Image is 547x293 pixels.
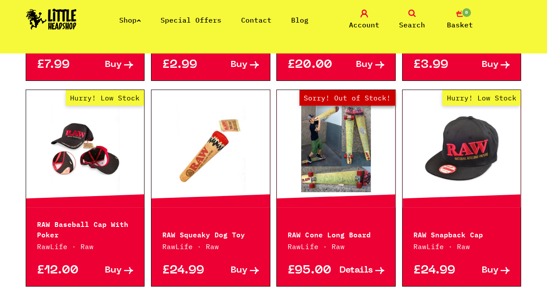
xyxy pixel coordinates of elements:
span: Hurry! Low Stock [66,90,144,106]
p: RAW Cone Long Board [288,229,384,239]
a: Blog [291,16,309,24]
p: £24.99 [162,266,211,275]
p: £2.99 [162,60,211,70]
a: Buy [211,266,259,275]
span: Buy [356,60,373,70]
p: RAW Snapback Cap [413,229,510,239]
a: Shop [119,16,141,24]
p: RawLife · Raw [162,241,259,252]
span: Basket [447,20,473,30]
a: Hurry! Low Stock [26,105,144,192]
a: Buy [462,60,510,70]
a: Hurry! Low Stock [403,105,521,192]
p: £7.99 [37,60,85,70]
span: Details [339,266,373,275]
a: Buy [336,60,384,70]
p: £95.00 [288,266,336,275]
span: Sorry! Out of Stock! [299,90,395,106]
span: Buy [105,60,122,70]
a: Buy [462,266,510,275]
a: Buy [85,266,133,275]
span: Buy [231,60,248,70]
p: RawLife · Raw [288,241,384,252]
span: Hurry! Low Stock [442,90,520,106]
p: £12.00 [37,266,85,275]
a: Out of Stock Hurry! Low Stock Sorry! Out of Stock! [277,105,395,192]
a: Special Offers [161,16,221,24]
p: £3.99 [413,60,462,70]
span: Buy [481,266,498,275]
p: RawLife · Raw [413,241,510,252]
a: Buy [211,60,259,70]
a: Contact [241,16,272,24]
a: Buy [85,60,133,70]
a: Search [390,10,434,30]
p: £20.00 [288,60,336,70]
p: RAW Squeaky Dog Toy [162,229,259,239]
p: RawLife · Raw [37,241,134,252]
span: Search [399,20,425,30]
img: Little Head Shop Logo [26,9,77,30]
p: RAW Baseball Cap With Poker [37,218,134,239]
a: Details [336,266,384,275]
span: Buy [105,266,122,275]
p: £24.99 [413,266,462,275]
span: 0 [461,7,472,18]
span: Account [349,20,379,30]
a: 0 Basket [438,10,482,30]
span: Buy [231,266,248,275]
span: Buy [481,60,498,70]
